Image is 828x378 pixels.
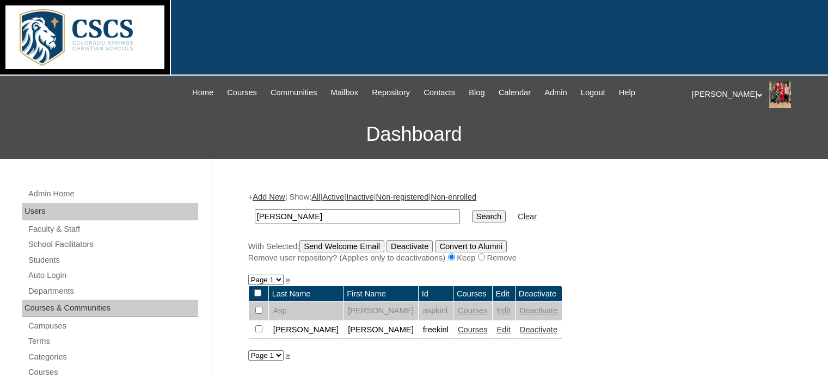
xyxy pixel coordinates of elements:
td: Deactivate [516,286,562,302]
td: [PERSON_NAME] [269,321,344,339]
div: Users [22,203,198,220]
input: Convert to Alumni [435,240,507,252]
a: Auto Login [27,269,198,282]
a: Non-enrolled [431,193,476,201]
input: Send Welcome Email [299,240,384,252]
span: Communities [271,86,317,99]
a: Categories [27,350,198,364]
a: Communities [265,86,323,99]
a: Logout [575,86,611,99]
a: Edit [497,306,511,315]
div: Courses & Communities [22,300,198,317]
td: [PERSON_NAME] [344,321,418,339]
span: Contacts [424,86,455,99]
input: Search [255,209,460,224]
a: Inactive [346,193,374,201]
a: Faculty & Staff [27,222,198,236]
a: Admin [539,86,573,99]
a: Active [322,193,344,201]
a: Terms [27,334,198,348]
td: freekinl [419,321,453,339]
a: Courses [458,306,488,315]
a: Non-registered [376,193,428,201]
span: Blog [469,86,484,99]
a: Calendar [493,86,536,99]
div: With Selected: [248,240,787,264]
span: Admin [544,86,567,99]
input: Search [472,210,506,222]
a: Contacts [418,86,461,99]
a: Blog [463,86,490,99]
a: Repository [366,86,415,99]
td: Asp [269,302,344,320]
a: Help [614,86,641,99]
span: Mailbox [331,86,359,99]
td: Id [419,286,453,302]
div: Remove user repository? (Applies only to deactivations) Keep Remove [248,252,787,264]
span: Logout [581,86,605,99]
a: Departments [27,284,198,298]
a: Clear [518,212,537,221]
div: + | Show: | | | | [248,191,787,263]
img: Stephanie Phillips [769,81,791,108]
a: School Facilitators [27,238,198,251]
a: Campuses [27,319,198,333]
td: Edit [493,286,515,302]
a: Courses [458,325,488,334]
td: First Name [344,286,418,302]
td: Last Name [269,286,344,302]
a: Courses [222,86,262,99]
a: All [311,193,320,201]
a: Deactivate [520,325,557,334]
td: aspkinl [419,302,453,320]
a: Students [27,253,198,267]
img: logo-white.png [5,5,164,69]
a: » [286,351,290,360]
a: Home [187,86,219,99]
span: Help [619,86,635,99]
a: Mailbox [326,86,364,99]
a: Edit [497,325,511,334]
a: Admin Home [27,187,198,201]
input: Deactivate [387,240,433,252]
h3: Dashboard [5,110,823,159]
td: Courses [453,286,492,302]
td: [PERSON_NAME] [344,302,418,320]
a: Add New [253,193,285,201]
span: Home [192,86,213,99]
div: [PERSON_NAME] [692,81,817,108]
span: Calendar [499,86,531,99]
span: Repository [372,86,410,99]
span: Courses [227,86,257,99]
a: Deactivate [520,306,557,315]
a: » [286,275,290,284]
